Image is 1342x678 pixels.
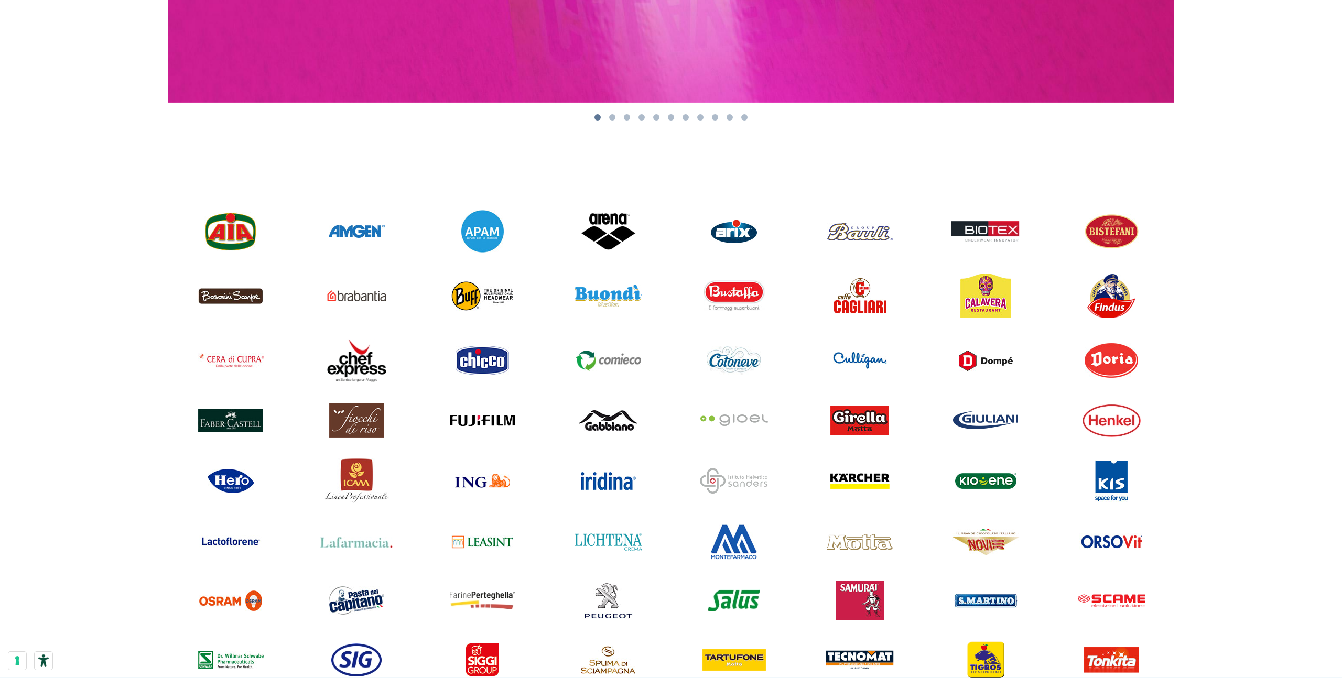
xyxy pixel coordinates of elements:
img: Kärcher [830,473,890,489]
img: Spuma di Sciampagna [581,646,635,674]
img: Cleca San Martino [954,594,1018,608]
img: Amgen [329,225,385,238]
img: Fujifilm [450,415,515,426]
img: SIG [331,643,382,676]
button: Go to slide 6 [668,114,674,121]
button: Go to slide 1 [594,114,601,121]
button: Go to slide 7 [683,114,689,121]
img: Iridina [581,472,636,490]
img: Bustaffa [704,280,765,311]
button: Le tue preferenze relative al consenso per le tecnologie di tracciamento [8,652,26,670]
img: Girella Motta [830,406,889,435]
img: Orsovit [1079,533,1144,551]
img: Capitan Findus [1087,274,1135,318]
img: Apam [461,210,504,253]
img: Samurai [836,581,884,620]
img: AIA food [204,212,257,251]
img: Bistefani [1085,214,1139,249]
img: Leasint [451,535,513,549]
img: Gioel [700,414,768,426]
img: Arena [580,211,636,251]
img: Biotex [951,221,1020,242]
img: Caffè Cagliari [834,278,886,314]
img: Tonkita [1084,647,1139,673]
img: Lafarmacia [320,537,393,548]
img: Doria [1085,343,1138,378]
img: Boscaini scarpe [198,288,263,304]
ul: Select a slide to show [168,111,1174,125]
img: Faber Castell [198,409,263,432]
button: Go to slide 2 [609,114,615,121]
img: Peugeot [584,583,633,619]
img: Novi [952,529,1020,555]
img: KIS [1095,460,1128,502]
img: Osram [199,590,262,611]
img: Cera di Cupra [198,353,264,368]
img: Comieco [576,351,641,371]
button: Strumenti di accessibilità [35,652,52,670]
img: Icam [324,458,389,503]
img: Gabbiano [579,410,637,431]
img: Buondì [575,285,642,307]
img: Tecnomat [826,650,894,669]
img: Culligan [833,352,887,369]
img: Lichtena crema [575,533,642,551]
img: Montefarmaco [711,524,757,560]
img: Perteghella Industria Molitoria [450,592,515,609]
button: Go to slide 11 [741,114,748,121]
img: Giuliani [953,411,1018,429]
img: Istituto Helvetico Sanders [700,468,768,494]
img: Arix [711,220,757,243]
img: Dompé [959,351,1013,371]
img: Salus [708,589,760,611]
button: Go to slide 5 [653,114,659,121]
img: Cotoneve [707,346,761,375]
img: Bauli Group [827,223,893,240]
img: Scame Parre [1078,594,1145,607]
img: Buff [451,281,513,311]
img: Motta [827,534,893,550]
button: Go to slide 3 [624,114,630,121]
img: Calavera Restaurant [960,274,1011,318]
img: Fiocchi di riso [329,403,384,438]
img: Henkel [1083,404,1141,437]
img: Hero [208,469,254,493]
img: Brabantia [327,290,386,301]
img: Tartufone Motta [702,649,766,671]
img: Kioene [955,473,1016,489]
img: Lactoflorene [199,531,263,553]
img: Pasta del Capitano [329,586,384,615]
img: Chicco [456,346,509,375]
img: Tigros [967,641,1004,678]
button: Go to slide 10 [727,114,733,121]
img: ING [455,474,510,488]
img: Siggi Group [466,643,499,676]
button: Go to slide 4 [638,114,645,121]
button: Go to slide 8 [697,114,704,121]
button: Go to slide 9 [712,114,718,121]
img: Schwabe [198,651,264,669]
img: Chef Express [327,339,386,382]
